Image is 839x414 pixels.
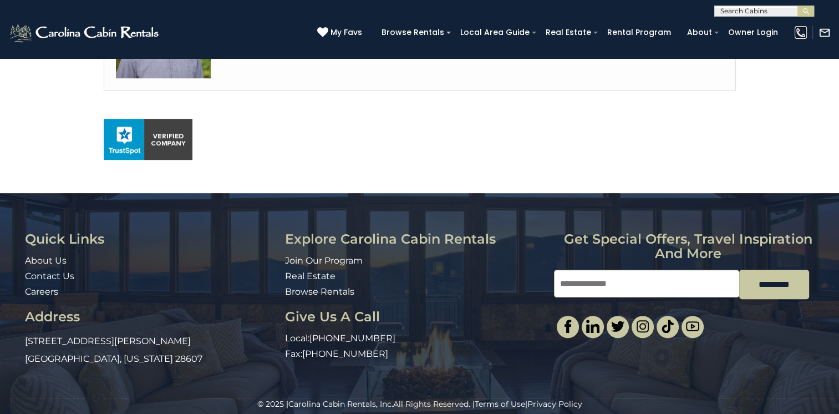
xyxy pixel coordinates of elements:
[686,320,699,333] img: youtube-light.svg
[586,320,599,333] img: linkedin-single.svg
[285,271,335,281] a: Real Estate
[795,27,807,39] img: phone-regular-white.png
[25,286,58,297] a: Careers
[257,399,393,409] span: © 2025 |
[285,348,545,361] p: Fax:
[288,399,393,409] a: Carolina Cabin Rentals, Inc.
[602,24,677,41] a: Rental Program
[25,310,277,324] h3: Address
[554,232,822,261] h3: Get special offers, travel inspiration and more
[376,24,450,41] a: Browse Rentals
[104,119,192,160] img: seal_horizontal.png
[285,286,354,297] a: Browse Rentals
[285,255,363,266] a: Join Our Program
[25,332,277,368] p: [STREET_ADDRESS][PERSON_NAME] [GEOGRAPHIC_DATA], [US_STATE] 28607
[25,232,277,246] h3: Quick Links
[285,232,545,246] h3: Explore Carolina Cabin Rentals
[25,271,74,281] a: Contact Us
[25,255,67,266] a: About Us
[661,320,674,333] img: tiktok.svg
[455,24,535,41] a: Local Area Guide
[540,24,597,41] a: Real Estate
[8,22,162,44] img: White-1-2.png
[611,320,624,333] img: twitter-single.svg
[330,27,362,38] span: My Favs
[25,398,814,410] p: All Rights Reserved. | |
[285,310,545,324] h3: Give Us A Call
[309,333,395,344] a: [PHONE_NUMBER]
[682,24,718,41] a: About
[636,320,649,333] img: instagram-single.svg
[285,332,545,345] p: Local:
[723,24,784,41] a: Owner Login
[818,27,831,39] img: mail-regular-white.png
[317,27,365,39] a: My Favs
[561,320,574,333] img: facebook-single.svg
[527,399,582,409] a: Privacy Policy
[302,349,388,359] a: [PHONE_NUMBER]
[475,399,525,409] a: Terms of Use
